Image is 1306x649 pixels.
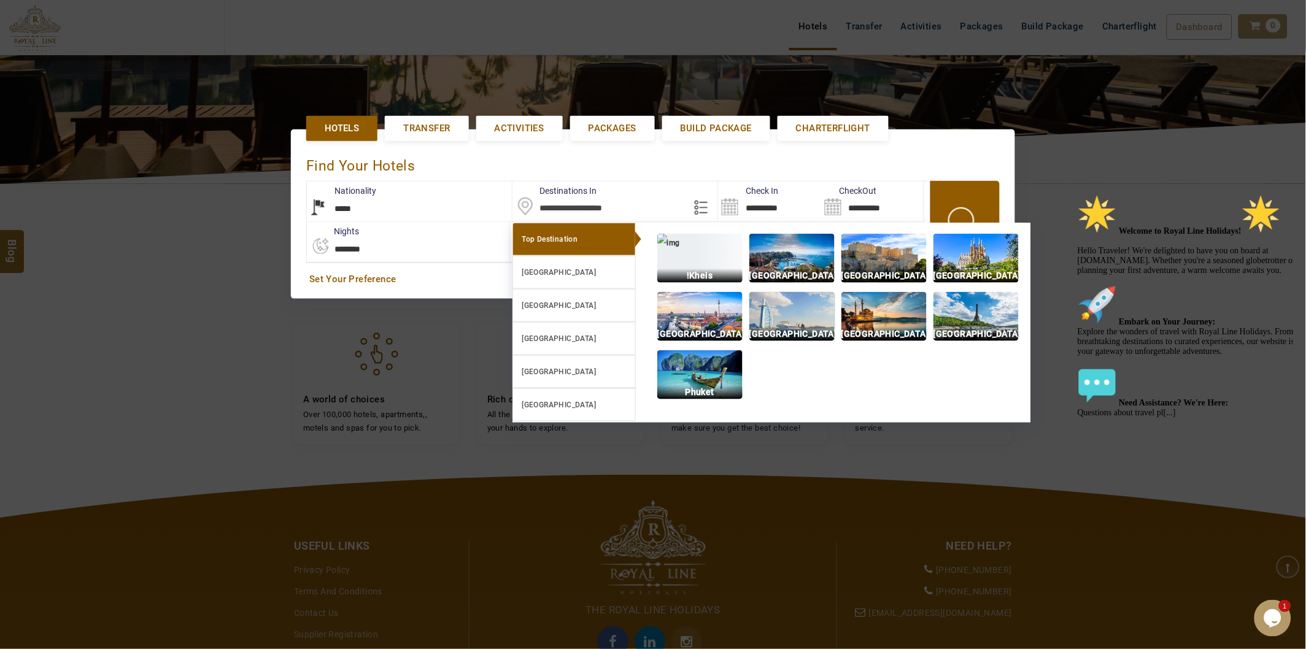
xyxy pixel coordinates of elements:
iframe: chat widget [1254,600,1294,637]
img: img [933,292,1019,341]
label: Nationality [307,185,376,197]
label: nights [306,225,359,237]
a: Set Your Preference [309,273,997,286]
strong: Welcome to Royal Line Holidays! [47,37,209,46]
a: [GEOGRAPHIC_DATA] [512,355,636,388]
img: img [841,292,927,341]
img: img [749,234,835,283]
a: Transfer [385,116,468,141]
span: Packages [589,122,636,135]
img: img [841,234,927,283]
a: [GEOGRAPHIC_DATA] [512,322,636,355]
p: Phuket [657,385,743,399]
b: [GEOGRAPHIC_DATA] [522,268,597,277]
a: Activities [476,116,563,141]
label: Rooms [510,225,565,237]
a: [GEOGRAPHIC_DATA] [512,256,636,289]
p: [GEOGRAPHIC_DATA] [749,327,835,341]
img: img [657,350,743,399]
a: Charterflight [778,116,889,141]
span: Hello Traveler! We're delighted to have you on board at [DOMAIN_NAME]. Whether you're a seasoned ... [5,37,223,228]
iframe: chat widget [1073,190,1294,594]
a: [GEOGRAPHIC_DATA] [512,388,636,421]
img: img [933,234,1019,283]
a: [GEOGRAPHIC_DATA] [512,289,636,322]
div: 🌟 Welcome to Royal Line Holidays!🌟Hello Traveler! We're delighted to have you on board at [DOMAIN... [5,5,226,228]
b: [GEOGRAPHIC_DATA] [522,301,597,310]
img: img [749,292,835,341]
input: Search [718,182,821,221]
span: Build Package [681,122,752,135]
img: img [657,234,743,283]
p: [GEOGRAPHIC_DATA] [657,327,743,341]
div: Find Your Hotels [306,145,1000,181]
label: Destinations In [512,185,597,197]
img: :star2: [169,5,208,44]
p: [GEOGRAPHIC_DATA] [841,269,927,283]
img: :speech_balloon: [5,177,44,216]
b: [GEOGRAPHIC_DATA] [522,334,597,343]
a: Packages [570,116,655,141]
a: Hotels [306,116,377,141]
span: Transfer [403,122,450,135]
strong: Need Assistance? We're Here: [47,209,156,218]
span: Hotels [325,122,359,135]
b: [GEOGRAPHIC_DATA] [522,401,597,409]
b: [GEOGRAPHIC_DATA] [522,367,597,376]
span: Activities [495,122,544,135]
p: [GEOGRAPHIC_DATA] [933,269,1019,283]
b: Top Destination [522,235,578,244]
a: Top Destination [512,223,636,256]
label: Check In [718,185,778,197]
p: [GEOGRAPHIC_DATA] [841,327,927,341]
strong: Embark on Your Journey: [47,128,144,137]
img: :rocket: [5,96,44,135]
input: Search [821,182,924,221]
img: :star2: [5,5,44,44]
p: [GEOGRAPHIC_DATA] [749,269,835,283]
p: [GEOGRAPHIC_DATA] [933,327,1019,341]
img: img [657,292,743,341]
a: Build Package [662,116,770,141]
span: Charterflight [796,122,870,135]
p: !Kheis [657,269,743,283]
label: CheckOut [821,185,877,197]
